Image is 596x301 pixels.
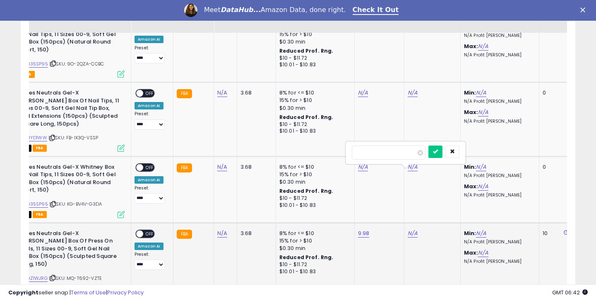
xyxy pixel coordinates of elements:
[464,249,478,257] b: Max:
[408,89,418,97] a: N/A
[177,163,192,172] small: FBA
[19,230,120,270] b: Apres Neutrals Gel-X [PERSON_NAME] Box Of Press On Nails, 11 Sizes 00-9, Soft Gel Nail Tip Box (1...
[177,89,192,98] small: FBA
[19,163,120,196] b: Apres Neutrals Gel-X Whitney Box Of Nail Tips, 11 Sizes 00-9, Soft Gel Tip Box (150pcs) (Natural ...
[17,275,48,282] a: B0D9Z1WJRG
[478,182,488,191] a: N/A
[464,173,533,179] p: N/A Profit [PERSON_NAME]
[464,229,476,237] b: Min:
[279,114,334,121] b: Reduced Prof. Rng.
[19,23,120,56] b: Apres Neutrals Gel-X Whitney Box Of Nail Tips, 11 Sizes 00-9, Soft Gel Tip Box (150pcs) (Natural ...
[71,289,106,296] a: Terms of Use
[279,31,348,38] div: 15% for > $10
[204,6,346,14] div: Meet Amazon Data, done right.
[464,163,476,171] b: Min:
[464,259,533,265] p: N/A Profit [PERSON_NAME]
[279,104,348,112] div: $0.30 min
[135,176,163,184] div: Amazon AI
[478,249,488,257] a: N/A
[408,163,418,171] a: N/A
[279,261,348,268] div: $10 - $11.72
[358,163,368,171] a: N/A
[464,42,478,50] b: Max:
[217,163,227,171] a: N/A
[240,163,269,171] div: 3.68
[107,289,144,296] a: Privacy Policy
[48,134,98,141] span: | SKU: FB-IX3Q-VSSP
[358,89,368,97] a: N/A
[279,195,348,202] div: $10 - $11.72
[135,102,163,109] div: Amazon AI
[543,89,568,97] div: 0
[8,289,144,297] div: seller snap | |
[33,211,47,218] span: FBA
[464,89,476,97] b: Min:
[279,245,348,252] div: $0.30 min
[478,108,488,117] a: N/A
[279,55,348,62] div: $10 - $11.72
[143,90,156,97] span: OFF
[17,201,48,208] a: B0D935SP95
[464,239,533,245] p: N/A Profit [PERSON_NAME]
[17,61,48,68] a: B0D935SP95
[464,192,533,198] p: N/A Profit [PERSON_NAME]
[135,185,167,204] div: Preset:
[358,229,370,238] a: 9.98
[221,6,261,14] i: DataHub...
[476,89,486,97] a: N/A
[279,171,348,178] div: 15% for > $10
[552,289,588,296] span: 2025-10-8 06:42 GMT
[135,111,167,130] div: Preset:
[279,237,348,245] div: 15% for > $10
[177,230,192,239] small: FBA
[184,4,197,17] img: Profile image for Georgie
[279,121,348,128] div: $10 - $11.72
[279,268,348,275] div: $10.01 - $10.83
[464,52,533,58] p: N/A Profit [PERSON_NAME]
[49,61,104,67] span: | SKU: 9O-2QZA-CCBC
[143,230,156,237] span: OFF
[279,47,334,54] b: Reduced Prof. Rng.
[353,6,399,15] a: Check It Out
[49,201,102,207] span: | SKU: KG-BV4V-G3DA
[143,164,156,171] span: OFF
[279,38,348,46] div: $0.30 min
[279,178,348,186] div: $0.30 min
[279,254,334,261] b: Reduced Prof. Rng.
[279,61,348,68] div: $10.01 - $10.83
[279,230,348,237] div: 8% for <= $10
[217,89,227,97] a: N/A
[279,202,348,209] div: $10.01 - $10.83
[580,7,589,12] div: Close
[464,99,533,104] p: N/A Profit [PERSON_NAME]
[135,252,167,270] div: Preset:
[279,128,348,135] div: $10.01 - $10.83
[135,36,163,43] div: Amazon AI
[279,187,334,194] b: Reduced Prof. Rng.
[478,42,488,51] a: N/A
[33,145,47,152] span: FBA
[279,163,348,171] div: 8% for <= $10
[408,229,418,238] a: N/A
[543,163,568,171] div: 0
[217,229,227,238] a: N/A
[19,89,120,130] b: Apres Neutrals Gel-X [PERSON_NAME] Box Of Nail Tips, 11 Sizes 00-9, Soft Gel Nail Tip Box, Nail E...
[464,182,478,190] b: Max:
[464,33,533,39] p: N/A Profit [PERSON_NAME]
[240,230,269,237] div: 3.68
[476,229,486,238] a: N/A
[279,97,348,104] div: 15% for > $10
[135,45,167,64] div: Preset:
[240,89,269,97] div: 3.68
[279,89,348,97] div: 8% for <= $10
[543,230,568,237] div: 10
[476,163,486,171] a: N/A
[17,134,47,141] a: B0DJ1YD1WW
[49,275,102,282] span: | SKU: MQ-T692-VZTE
[464,119,533,124] p: N/A Profit [PERSON_NAME]
[8,289,38,296] strong: Copyright
[135,243,163,250] div: Amazon AI
[464,108,478,116] b: Max:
